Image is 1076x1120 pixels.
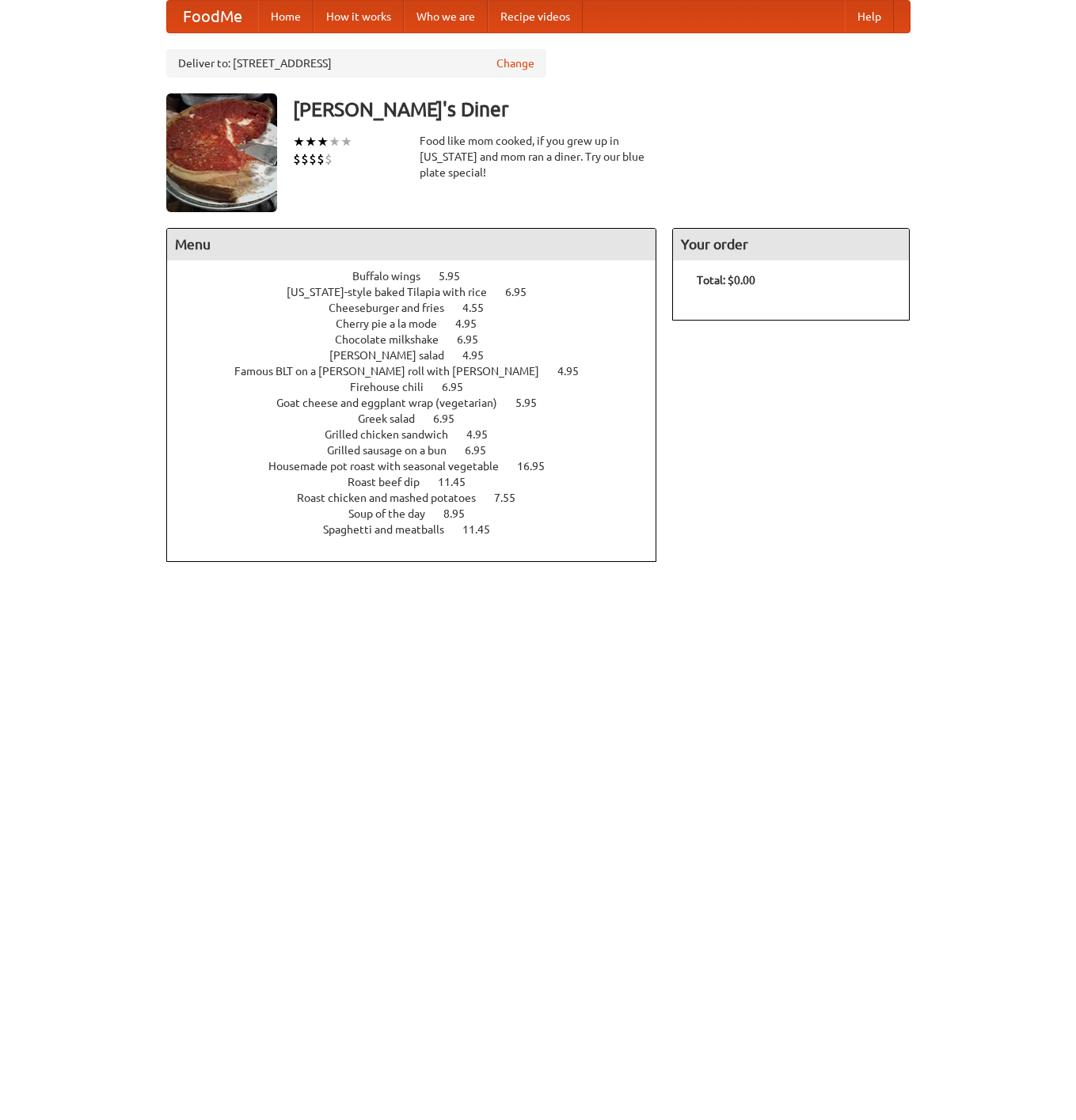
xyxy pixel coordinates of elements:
[404,1,488,32] a: Who we are
[234,365,608,378] a: Famous BLT on a [PERSON_NAME] roll with [PERSON_NAME] 4.95
[317,133,329,150] li: ★
[443,507,481,520] span: 8.95
[258,1,314,32] a: Home
[166,49,546,78] div: Deliver to: [STREET_ADDRESS]
[673,229,909,260] h4: Your order
[350,381,439,393] span: Firehouse chili
[358,412,431,425] span: Greek salad
[323,523,519,536] a: Spaghetti and meatballs 11.45
[325,428,464,441] span: Grilled chicken sandwich
[268,460,574,473] a: Housemade pot roast with seasonal vegetable 16.95
[352,270,436,283] span: Buffalo wings
[234,365,555,378] span: Famous BLT on a [PERSON_NAME] roll with [PERSON_NAME]
[517,460,561,473] span: 16.95
[697,274,755,287] b: Total: $0.00
[420,133,657,180] div: Food like mom cooked, if you grew up in [US_STATE] and mom ran a diner. Try our blue plate special!
[348,507,494,520] a: Soup of the day 8.95
[276,397,566,409] a: Goat cheese and eggplant wrap (vegetarian) 5.95
[348,507,441,520] span: Soup of the day
[325,428,517,441] a: Grilled chicken sandwich 4.95
[457,333,494,346] span: 6.95
[336,317,506,330] a: Cherry pie a la mode 4.95
[496,55,534,71] a: Change
[167,229,656,260] h4: Menu
[335,333,508,346] a: Chocolate milkshake 6.95
[335,333,454,346] span: Chocolate milkshake
[323,523,460,536] span: Spaghetti and meatballs
[329,349,460,362] span: [PERSON_NAME] salad
[336,317,453,330] span: Cherry pie a la mode
[276,397,513,409] span: Goat cheese and eggplant wrap (vegetarian)
[329,133,340,150] li: ★
[845,1,894,32] a: Help
[301,150,309,168] li: $
[287,286,503,298] span: [US_STATE]-style baked Tilapia with rice
[314,1,404,32] a: How it works
[358,412,484,425] a: Greek salad 6.95
[350,381,492,393] a: Firehouse chili 6.95
[293,150,301,168] li: $
[348,476,495,488] a: Roast beef dip 11.45
[433,412,470,425] span: 6.95
[329,302,460,314] span: Cheeseburger and fries
[557,365,595,378] span: 4.95
[348,476,435,488] span: Roast beef dip
[305,133,317,150] li: ★
[317,150,325,168] li: $
[442,381,479,393] span: 6.95
[293,133,305,150] li: ★
[462,523,506,536] span: 11.45
[297,492,492,504] span: Roast chicken and mashed potatoes
[494,492,531,504] span: 7.55
[515,397,553,409] span: 5.95
[455,317,492,330] span: 4.95
[268,460,515,473] span: Housemade pot roast with seasonal vegetable
[462,302,500,314] span: 4.55
[466,428,504,441] span: 4.95
[462,349,500,362] span: 4.95
[340,133,352,150] li: ★
[488,1,583,32] a: Recipe videos
[352,270,489,283] a: Buffalo wings 5.95
[438,476,481,488] span: 11.45
[309,150,317,168] li: $
[287,286,556,298] a: [US_STATE]-style baked Tilapia with rice 6.95
[167,1,258,32] a: FoodMe
[297,492,545,504] a: Roast chicken and mashed potatoes 7.55
[327,444,462,457] span: Grilled sausage on a bun
[327,444,515,457] a: Grilled sausage on a bun 6.95
[166,93,277,212] img: angular.jpg
[329,349,513,362] a: [PERSON_NAME] salad 4.95
[325,150,333,168] li: $
[329,302,513,314] a: Cheeseburger and fries 4.55
[505,286,542,298] span: 6.95
[439,270,476,283] span: 5.95
[465,444,502,457] span: 6.95
[293,93,911,125] h3: [PERSON_NAME]'s Diner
